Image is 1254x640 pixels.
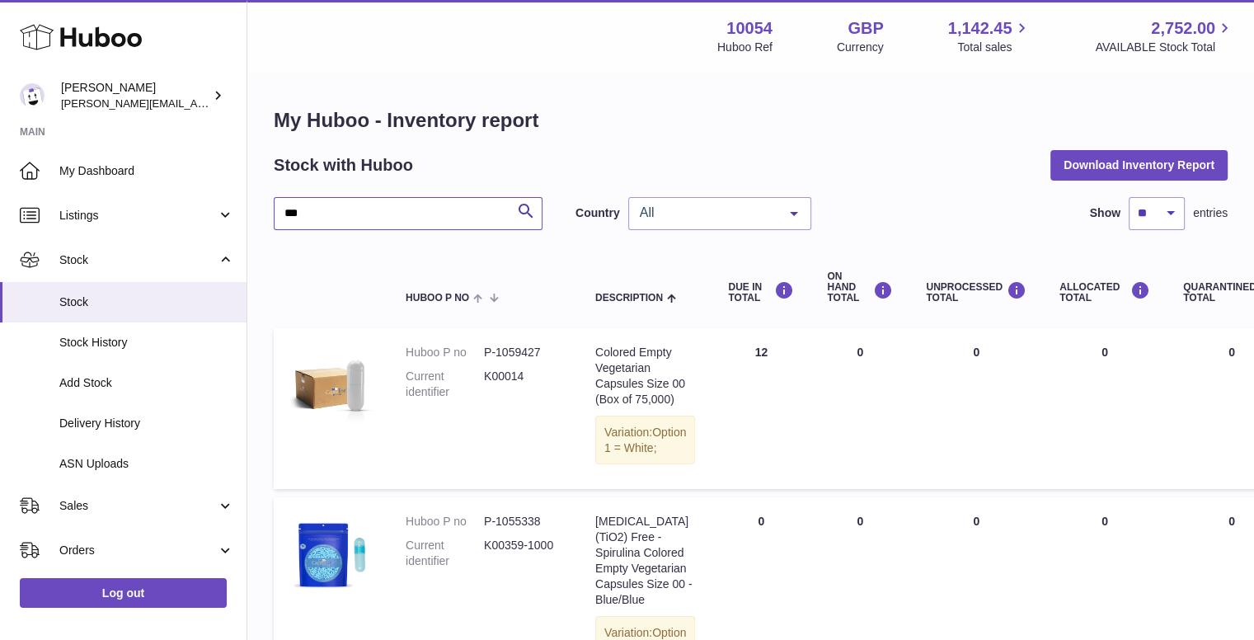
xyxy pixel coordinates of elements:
[406,514,484,529] dt: Huboo P no
[948,17,1012,40] span: 1,142.45
[1193,205,1228,221] span: entries
[712,328,810,489] td: 12
[948,17,1031,55] a: 1,142.45 Total sales
[595,416,695,465] div: Variation:
[59,375,234,391] span: Add Stock
[717,40,773,55] div: Huboo Ref
[59,252,217,268] span: Stock
[59,456,234,472] span: ASN Uploads
[59,208,217,224] span: Listings
[827,271,893,304] div: ON HAND Total
[406,369,484,400] dt: Current identifier
[59,416,234,431] span: Delivery History
[61,96,331,110] span: [PERSON_NAME][EMAIL_ADDRESS][DOMAIN_NAME]
[290,514,373,596] img: product image
[61,80,209,111] div: [PERSON_NAME]
[1151,17,1215,40] span: 2,752.00
[406,345,484,360] dt: Huboo P no
[406,538,484,569] dt: Current identifier
[1059,281,1150,304] div: ALLOCATED Total
[1095,40,1234,55] span: AVAILABLE Stock Total
[595,293,663,304] span: Description
[1050,150,1228,180] button: Download Inventory Report
[575,205,620,221] label: Country
[59,163,234,179] span: My Dashboard
[595,514,695,607] div: [MEDICAL_DATA] (TiO2) Free - Spirulina Colored Empty Vegetarian Capsules Size 00 - Blue/Blue
[1228,346,1235,359] span: 0
[909,328,1043,489] td: 0
[59,335,234,351] span: Stock History
[837,40,884,55] div: Currency
[290,345,373,427] img: product image
[484,345,562,360] dd: P-1059427
[728,281,794,304] div: DUE IN TOTAL
[1228,515,1235,528] span: 0
[59,543,217,558] span: Orders
[595,345,695,407] div: Colored Empty Vegetarian Capsules Size 00 (Box of 75,000)
[1090,205,1120,221] label: Show
[848,17,883,40] strong: GBP
[274,107,1228,134] h1: My Huboo - Inventory report
[1043,328,1167,489] td: 0
[59,294,234,310] span: Stock
[274,154,413,176] h2: Stock with Huboo
[726,17,773,40] strong: 10054
[406,293,469,304] span: Huboo P no
[484,369,562,400] dd: K00014
[20,578,227,608] a: Log out
[810,328,909,489] td: 0
[484,514,562,529] dd: P-1055338
[20,83,45,108] img: luz@capsuline.com
[484,538,562,569] dd: K00359-1000
[636,205,777,221] span: All
[926,281,1026,304] div: UNPROCESSED Total
[604,426,686,454] span: Option 1 = White;
[59,498,217,514] span: Sales
[1095,17,1234,55] a: 2,752.00 AVAILABLE Stock Total
[957,40,1031,55] span: Total sales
